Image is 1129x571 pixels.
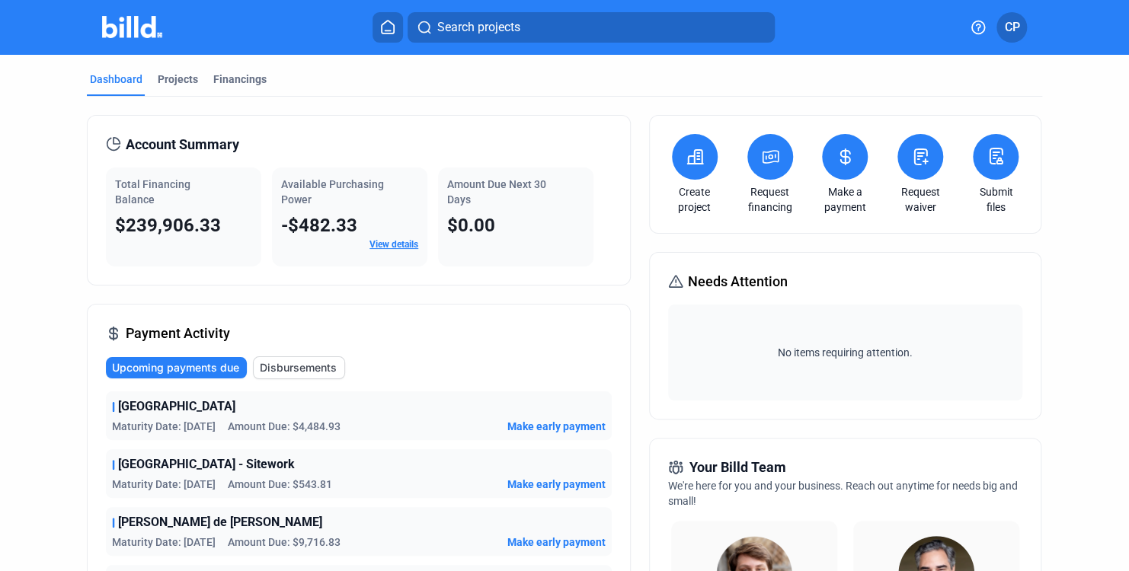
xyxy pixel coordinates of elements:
span: Amount Due: $4,484.93 [228,419,341,434]
button: Disbursements [253,356,345,379]
span: Needs Attention [688,271,788,292]
span: Maturity Date: [DATE] [112,477,216,492]
div: Projects [158,72,198,87]
span: Available Purchasing Power [281,178,384,206]
a: Submit files [969,184,1022,215]
a: Request waiver [894,184,947,215]
span: Account Summary [126,134,239,155]
button: CP [996,12,1027,43]
span: -$482.33 [281,215,357,236]
span: Disbursements [260,360,337,375]
span: Maturity Date: [DATE] [112,534,216,550]
button: Make early payment [507,419,606,434]
span: No items requiring attention. [674,345,1017,360]
button: Upcoming payments due [106,357,247,378]
span: Search projects [437,18,520,37]
span: Amount Due: $543.81 [228,477,332,492]
span: Total Financing Balance [115,178,190,206]
span: Maturity Date: [DATE] [112,419,216,434]
div: Dashboard [90,72,142,87]
span: Amount Due: $9,716.83 [228,534,341,550]
span: Upcoming payments due [112,360,239,375]
span: $239,906.33 [115,215,221,236]
button: Make early payment [507,534,606,550]
span: $0.00 [447,215,495,236]
span: Your Billd Team [689,457,786,478]
span: Payment Activity [126,323,230,344]
span: Amount Due Next 30 Days [447,178,546,206]
button: Make early payment [507,477,606,492]
img: Billd Company Logo [102,16,162,38]
span: [GEOGRAPHIC_DATA] [118,397,235,416]
button: Search projects [408,12,775,43]
div: Financings [213,72,267,87]
span: [GEOGRAPHIC_DATA] - Sitework [118,455,295,474]
a: Make a payment [818,184,872,215]
a: Request financing [744,184,797,215]
a: View details [369,239,418,250]
span: [PERSON_NAME] de [PERSON_NAME] [118,513,322,531]
span: CP [1004,18,1019,37]
span: We're here for you and your business. Reach out anytime for needs big and small! [668,480,1018,507]
a: Create project [668,184,721,215]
